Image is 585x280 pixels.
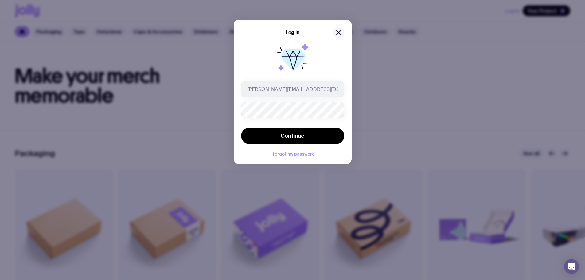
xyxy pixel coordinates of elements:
input: you@email.com [241,81,344,97]
button: I forgot my password [271,152,315,156]
button: Continue [241,128,344,144]
span: Continue [281,132,304,140]
h5: Log in [286,30,300,36]
div: Open Intercom Messenger [564,259,579,274]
